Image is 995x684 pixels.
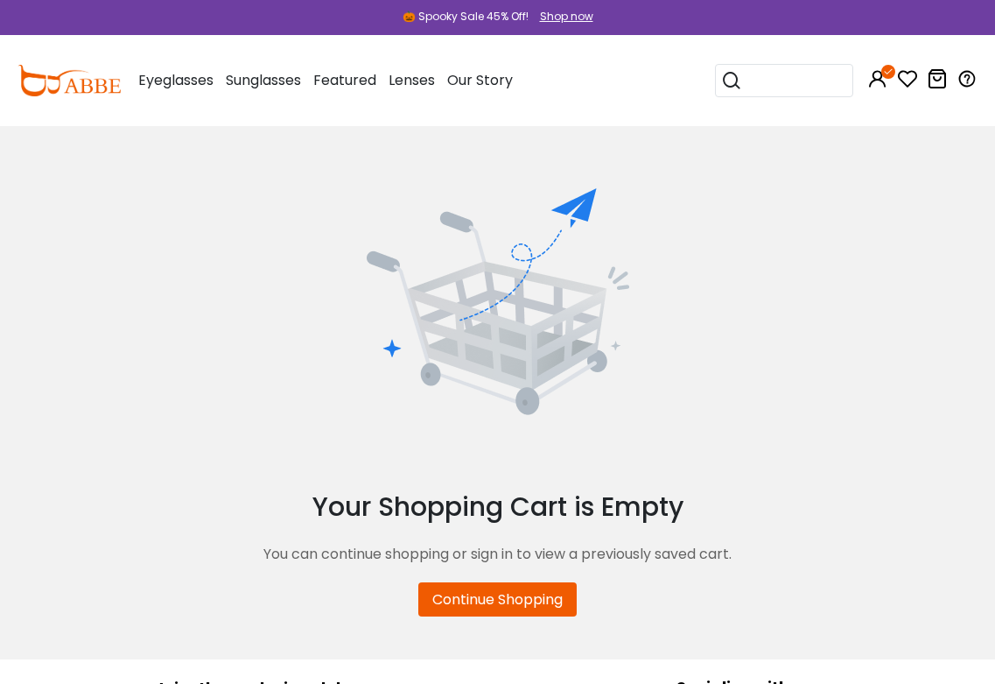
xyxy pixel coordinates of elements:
div: 🎃 Spooky Sale 45% Off! [403,9,529,25]
a: Continue Shopping [418,582,577,617]
img: EmptyCart [367,188,629,417]
span: Eyeglasses [138,70,214,90]
span: Sunglasses [226,70,301,90]
img: abbeglasses.com [18,65,121,96]
span: Our Story [447,70,513,90]
span: Featured [313,70,376,90]
span: Lenses [389,70,435,90]
div: Shop now [540,9,593,25]
a: Shop now [531,9,593,24]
